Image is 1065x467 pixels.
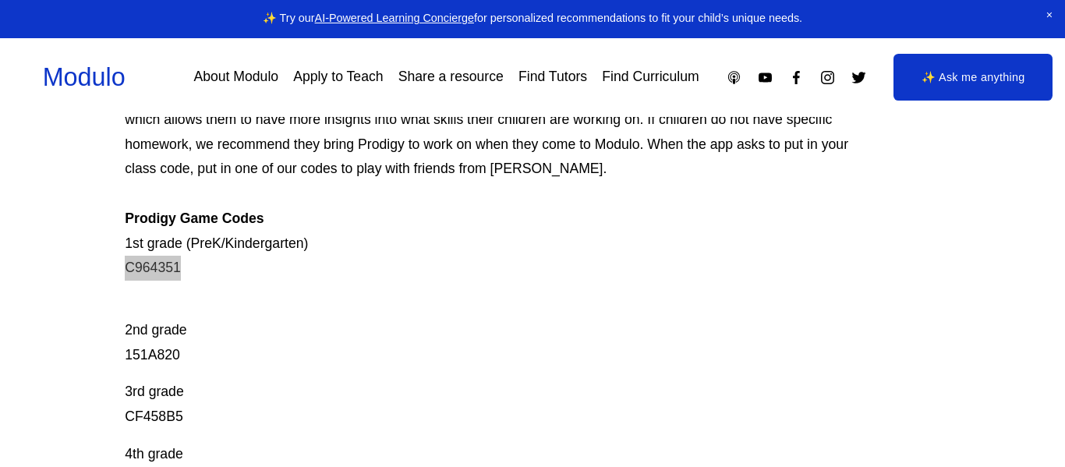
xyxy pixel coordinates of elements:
a: Find Curriculum [602,64,699,91]
a: Instagram [819,69,836,86]
p: Prodigy is our go-to mastery- based tool to give kids lots of fun, engaging math problems while e... [125,58,858,281]
a: Modulo [43,63,126,91]
a: Find Tutors [518,64,587,91]
a: About Modulo [193,64,278,91]
a: Twitter [851,69,867,86]
p: 3rd grade CF458B5 [125,380,858,430]
a: Apple Podcasts [726,69,742,86]
a: YouTube [757,69,773,86]
a: AI-Powered Learning Concierge [315,12,474,24]
a: ✨ Ask me anything [893,54,1053,101]
a: Apply to Teach [293,64,383,91]
a: Facebook [788,69,805,86]
p: 2nd grade 151A820 [125,293,858,367]
a: Share a resource [398,64,504,91]
strong: Prodigy Game Codes [125,211,264,226]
